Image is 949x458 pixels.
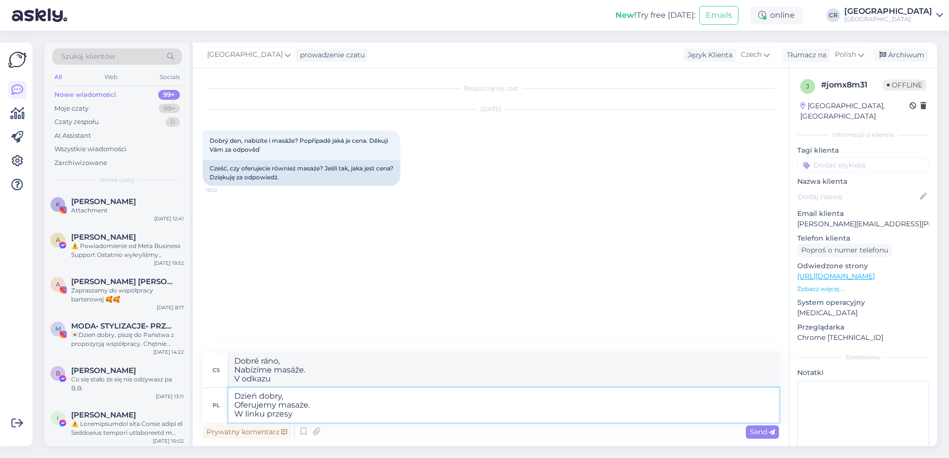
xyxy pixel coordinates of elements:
span: A [56,281,60,288]
div: Informacje o kliencie [797,130,929,139]
div: [GEOGRAPHIC_DATA] [844,15,932,23]
p: [MEDICAL_DATA] [797,308,929,318]
p: Przeglądarka [797,322,929,333]
img: Askly Logo [8,50,27,69]
div: Web [102,71,120,83]
div: cs [213,362,220,378]
div: prowadzenie czatu [296,50,365,60]
div: Archiwum [873,48,928,62]
div: [DATE] 12:41 [154,215,184,222]
div: AI Assistant [54,131,91,141]
div: CR [826,8,840,22]
div: Dodatkowy [797,353,929,362]
span: Send [750,427,775,436]
div: # jomx8m31 [821,79,883,91]
div: Socials [158,71,182,83]
input: Dodać etykietę [797,158,929,172]
p: Zobacz więcej ... [797,285,929,293]
div: Moje czaty [54,104,88,114]
div: Zapraszamy do współpracy barterowej 🥰🥰 [71,286,184,304]
span: MODA• STYLIZACJE• PRZEGLĄDY KOLEKCJI [71,322,174,331]
span: 16:22 [206,186,243,194]
div: [GEOGRAPHIC_DATA], [GEOGRAPHIC_DATA] [800,101,909,122]
div: 💌Dzień dobry, piszę do Państwa z propozycją współpracy. Chętnie odwiedziłabym Państwa hotel z rod... [71,331,184,348]
div: [GEOGRAPHIC_DATA] [844,7,932,15]
div: pl [213,397,220,414]
div: [DATE] 8:17 [157,304,184,311]
span: A [56,236,60,244]
span: Polish [835,49,856,60]
a: [URL][DOMAIN_NAME] [797,272,875,281]
div: 99+ [159,104,180,114]
p: Tagi klienta [797,145,929,156]
div: 99+ [158,90,180,100]
a: [GEOGRAPHIC_DATA][GEOGRAPHIC_DATA] [844,7,943,23]
span: Akiba Benedict [71,233,136,242]
div: Poproś o numer telefonu [797,244,892,257]
b: New! [615,10,637,20]
p: System operacyjny [797,297,929,308]
button: Emails [699,6,738,25]
span: I [57,414,59,421]
p: Nazwa klienta [797,176,929,187]
span: Bożena Bolewicz [71,366,136,375]
textarea: Dzień dobry, Oferujemy masaże. W linku przesy [228,388,779,422]
span: [GEOGRAPHIC_DATA] [207,49,283,60]
div: Wszystkie wiadomości [54,144,127,154]
div: Rozpoczął się czat [203,84,779,93]
span: Kasia Lebiecka [71,197,136,206]
span: B [56,370,60,377]
div: ⚠️ Powiadomienie od Meta Business Support Ostatnio wykryliśmy nietypową aktywność na Twoim koncie... [71,242,184,259]
div: Prywatny komentarz [203,425,291,439]
div: Język Klienta [684,50,733,60]
textarea: Dobré ráno, Nabízíme masáže. V odkazu [228,353,779,387]
p: Email klienta [797,208,929,219]
div: [DATE] 10:02 [153,437,184,445]
p: Notatki [797,368,929,378]
div: [DATE] 14:22 [153,348,184,356]
span: K [56,201,60,208]
div: Tłumacz na [783,50,826,60]
div: Attachment [71,206,184,215]
div: ⚠️ Loremipsumdol sita Conse adipi el Seddoeius tempori utlaboreetd m aliqua enimadmini veniamqún... [71,419,184,437]
div: All [52,71,64,83]
div: online [750,6,803,24]
div: Co się stało że się nie odzywasz pa B.B. [71,375,184,393]
input: Dodaj nazwę [798,191,918,202]
span: Dobrý den, nabízíte i masáže? Popřípadě jaká je cena. Děkuji Vám za odpověď [210,137,389,153]
span: Czech [741,49,762,60]
div: Nowe wiadomości [54,90,116,100]
div: [DATE] [203,105,779,114]
span: Nowe czaty [100,175,135,184]
div: Zarchiwizowane [54,158,107,168]
span: j [806,83,809,90]
span: Offline [883,80,926,90]
span: Anna Żukowska Ewa Adamczewska BLIŹNIACZKI • Bóg • rodzina • dom [71,277,174,286]
div: [DATE] 19:52 [154,259,184,267]
div: 0 [166,117,180,127]
p: Telefon klienta [797,233,929,244]
span: Szukaj klientów [61,51,115,62]
div: Czaty zespołu [54,117,99,127]
div: Cześć, czy oferujecie również masaże? Jeśli tak, jaka jest cena? Dziękuję za odpowiedź. [203,160,400,186]
span: Igor Jafar [71,411,136,419]
span: M [55,325,61,333]
div: [DATE] 13:11 [156,393,184,400]
p: [PERSON_NAME][EMAIL_ADDRESS][PERSON_NAME][DOMAIN_NAME] [797,219,929,229]
p: Odwiedzone strony [797,261,929,271]
div: Try free [DATE]: [615,9,695,21]
p: Chrome [TECHNICAL_ID] [797,333,929,343]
